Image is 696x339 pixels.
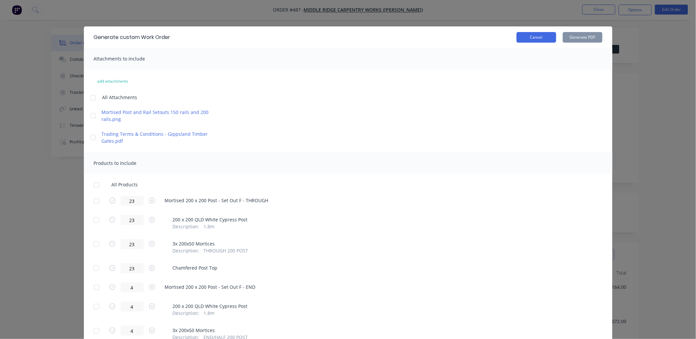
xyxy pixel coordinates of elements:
button: Generate PDF [563,32,603,43]
span: Attachments to include [94,56,145,62]
div: Generate custom Work Order [94,33,170,41]
span: 3x 200x50 Mortices [173,240,248,247]
span: All Products [111,181,142,188]
span: THROUGH 200 POST [203,247,248,254]
span: 1.8m [203,223,214,230]
span: Description : [173,310,200,317]
span: 3x 200x50 Mortices [173,327,248,334]
span: 200 x 200 QLD White Cypress Post [173,216,248,223]
a: Mortised Post and Rail Setouts 150 rails and 200 rails.png [102,109,217,123]
button: Cancel [517,32,556,43]
button: add attachments [91,76,135,87]
span: Mortised 200 x 200 Post - Set Out F - THROUGH [165,197,269,204]
span: Description : [173,247,200,254]
span: Description : [173,223,200,230]
span: Products to include [94,160,137,166]
span: All Attachments [102,94,137,101]
span: Mortised 200 x 200 Post - Set Out F - END [165,283,256,290]
a: Trading Terms & Conditions - Gippsland Timber Gates.pdf [102,131,217,144]
span: Chamfered Post Top [173,264,218,271]
span: 1.8m [203,310,214,317]
span: 200 x 200 QLD White Cypress Post [173,303,248,310]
